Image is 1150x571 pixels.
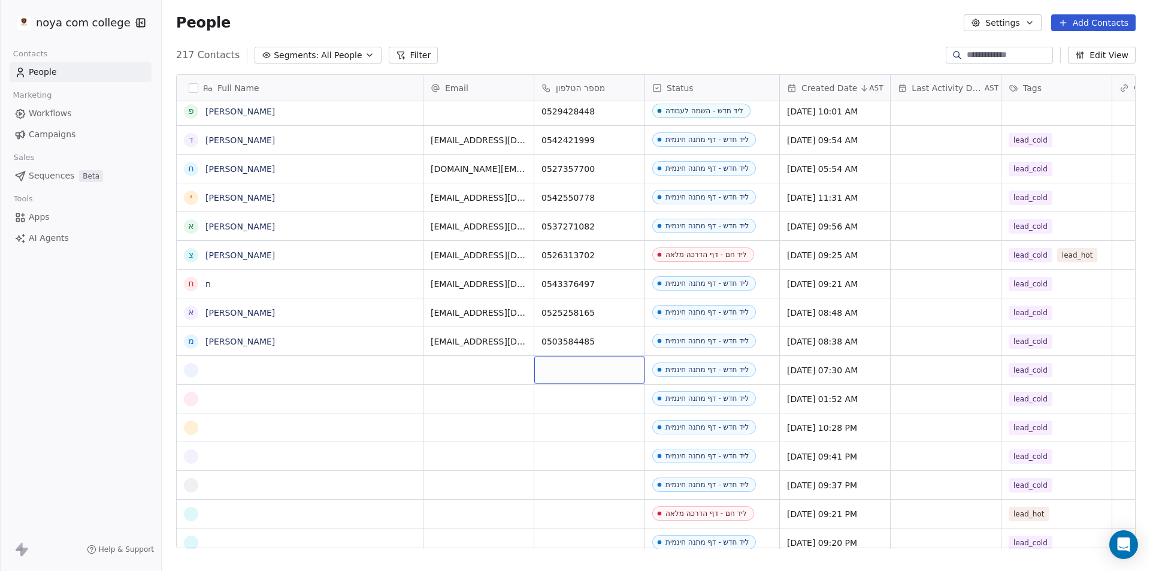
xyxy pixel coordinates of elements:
[787,479,883,491] span: [DATE] 09:37 PM
[801,82,857,94] span: Created Date
[787,537,883,549] span: [DATE] 09:20 PM
[541,134,637,146] span: 0542421999
[665,222,749,230] div: ליד חדש - דף מתנה חינמית
[787,364,883,376] span: [DATE] 07:30 AM
[1009,306,1052,320] span: lead_cold
[445,82,468,94] span: Email
[29,128,75,141] span: Campaigns
[190,191,192,204] div: י
[1068,47,1136,64] button: Edit View
[1001,75,1112,101] div: Tags
[205,135,275,145] a: [PERSON_NAME]
[541,336,637,348] span: 0503584485
[10,125,152,144] a: Campaigns
[431,336,526,348] span: [EMAIL_ADDRESS][DOMAIN_NAME]
[787,278,883,290] span: [DATE] 09:21 AM
[10,104,152,123] a: Workflows
[274,49,319,62] span: Segments:
[541,249,637,261] span: 0526313702
[217,82,259,94] span: Full Name
[964,14,1041,31] button: Settings
[14,13,128,33] button: noya com college
[665,423,749,431] div: ליד חדש - דף מתנה חינמית
[205,337,275,346] a: [PERSON_NAME]
[541,307,637,319] span: 0525258165
[665,481,749,489] div: ליד חדש - דף מתנה חינמית
[205,279,211,289] a: ח
[541,105,637,117] span: 0529428448
[1009,191,1052,205] span: lead_cold
[787,422,883,434] span: [DATE] 10:28 PM
[188,162,193,175] div: ח
[1009,248,1052,262] span: lead_cold
[1009,536,1052,550] span: lead_cold
[10,228,152,248] a: AI Agents
[665,452,749,460] div: ליד חדש - דף מתנה חינמית
[17,16,31,30] img: %C3%97%C2%9C%C3%97%C2%95%C3%97%C2%92%C3%97%C2%95%20%C3%97%C2%9E%C3%97%C2%9B%C3%97%C2%9C%C3%97%C2%...
[780,75,890,101] div: Created DateAST
[177,101,423,549] div: grid
[665,509,747,518] div: ליד חם - דף הדרכה מלאה
[541,192,637,204] span: 0542550778
[541,278,637,290] span: 0543376497
[99,545,154,554] span: Help & Support
[189,134,193,146] div: ד
[36,15,131,31] span: noya com college
[188,306,193,319] div: א
[29,170,74,182] span: Sequences
[665,135,749,144] div: ליד חדש - דף מתנה חינמית
[8,190,38,208] span: Tools
[787,336,883,348] span: [DATE] 08:38 AM
[667,82,694,94] span: Status
[665,279,749,288] div: ליד חדש - דף מתנה חינמית
[985,83,998,93] span: AST
[665,365,749,374] div: ליד חדש - דף מתנה חינמית
[423,75,534,101] div: Email
[205,107,275,116] a: [PERSON_NAME]
[787,508,883,520] span: [DATE] 09:21 PM
[1009,507,1049,521] span: lead_hot
[556,82,605,94] span: מספר הטלפון
[1051,14,1136,31] button: Add Contacts
[431,163,526,175] span: [DOMAIN_NAME][EMAIL_ADDRESS][DOMAIN_NAME]
[787,105,883,117] span: [DATE] 10:01 AM
[8,86,57,104] span: Marketing
[188,220,193,232] div: א
[79,170,103,182] span: Beta
[665,337,749,345] div: ליד חדש - דף מתנה חינמית
[1009,363,1052,377] span: lead_cold
[205,250,275,260] a: [PERSON_NAME]
[665,107,743,115] div: ליד חדש - השמה לעבודה
[665,394,749,403] div: ליד חדש - דף מתנה חינמית
[787,192,883,204] span: [DATE] 11:31 AM
[1009,392,1052,406] span: lead_cold
[665,250,747,259] div: ליד חם - דף הדרכה מלאה
[1009,478,1052,493] span: lead_cold
[541,163,637,175] span: 0527357700
[205,193,275,203] a: [PERSON_NAME]
[534,75,644,101] div: מספר הטלפון
[1057,248,1098,262] span: lead_hot
[29,66,57,78] span: People
[912,82,982,94] span: Last Activity Date
[10,62,152,82] a: People
[1009,277,1052,291] span: lead_cold
[189,249,193,261] div: צ
[787,307,883,319] span: [DATE] 08:48 AM
[787,134,883,146] span: [DATE] 09:54 AM
[10,207,152,227] a: Apps
[188,335,194,348] div: מ
[665,164,749,173] div: ליד חדש - דף מתנה חינמית
[10,166,152,186] a: SequencesBeta
[431,220,526,232] span: [EMAIL_ADDRESS][DOMAIN_NAME]
[431,134,526,146] span: [EMAIL_ADDRESS][DOMAIN_NAME]
[665,308,749,316] div: ליד חדש - דף מתנה חינמית
[8,45,53,63] span: Contacts
[1009,162,1052,176] span: lead_cold
[431,278,526,290] span: [EMAIL_ADDRESS][DOMAIN_NAME]
[431,249,526,261] span: [EMAIL_ADDRESS][DOMAIN_NAME]
[205,164,275,174] a: [PERSON_NAME]
[431,192,526,204] span: [EMAIL_ADDRESS][DOMAIN_NAME]
[787,163,883,175] span: [DATE] 05:54 AM
[665,193,749,201] div: ליד חדש - דף מתנה חינמית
